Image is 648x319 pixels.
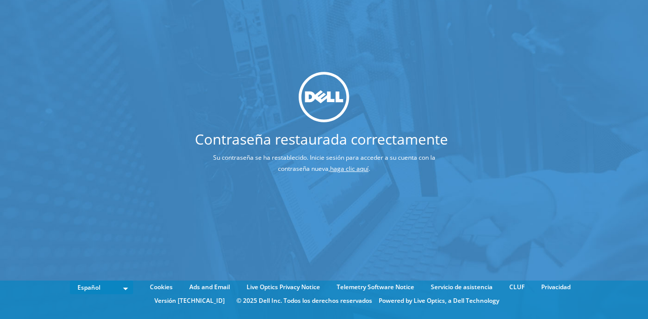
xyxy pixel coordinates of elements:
[423,282,500,293] a: Servicio de asistencia
[162,152,486,174] p: Su contraseña se ha restablecido. Inicie sesión para acceder a su cuenta con la contraseña nueva, .
[149,295,230,306] li: Versión [TECHNICAL_ID]
[330,164,369,173] a: haga clic aquí
[299,72,349,122] img: dell_svg_logo.svg
[182,282,237,293] a: Ads and Email
[239,282,328,293] a: Live Optics Privacy Notice
[329,282,422,293] a: Telemetry Software Notice
[231,295,377,306] li: © 2025 Dell Inc. Todos los derechos reservados
[142,282,180,293] a: Cookies
[162,132,481,146] h1: Contraseña restaurada correctamente
[534,282,578,293] a: Privacidad
[502,282,532,293] a: CLUF
[379,295,499,306] li: Powered by Live Optics, a Dell Technology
